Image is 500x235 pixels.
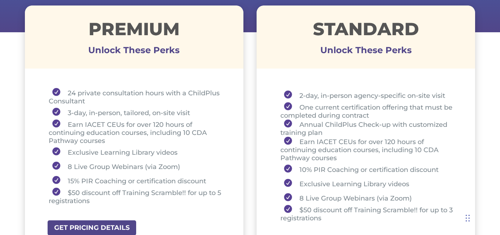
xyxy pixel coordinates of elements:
li: 2-day, in-person agency-specific on-site visit [280,88,456,102]
li: 24 private consultation hours with a ChildPlus Consultant [49,88,225,105]
li: Earn IACET CEUs for over 120 hours of continuing education courses, including 10 CDA Pathway courses [280,137,456,162]
li: Exclusive Learning Library videos [49,145,225,159]
li: 10% PIR Coaching or certification discount [280,162,456,176]
li: Exclusive Learning Library videos [280,176,456,191]
h1: STANDARD [257,20,475,41]
h1: Premium [25,20,243,41]
li: $50 discount off Training Scramble!! for up to 3 registrations [280,205,456,222]
li: Earn IACET CEUs for over 120 hours of continuing education courses, including 10 CDA Pathway courses [49,120,225,145]
li: One current certification offering that must be completed during contract [280,102,456,120]
div: Drag [466,207,470,229]
h3: Unlock These Perks [25,50,243,54]
li: 15% PIR Coaching or certification discount [49,173,225,188]
li: 8 Live Group Webinars (via Zoom) [49,159,225,173]
li: 3-day, in-person, tailored, on-site visit [49,105,225,120]
iframe: Chat Widget [380,156,500,235]
h3: Unlock These Perks [257,50,475,54]
li: $50 discount off Training Scramble!! for up to 5 registrations [49,188,225,205]
li: 8 Live Group Webinars (via Zoom) [280,191,456,205]
li: Annual ChildPlus Check-up with customized training plan [280,120,456,137]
